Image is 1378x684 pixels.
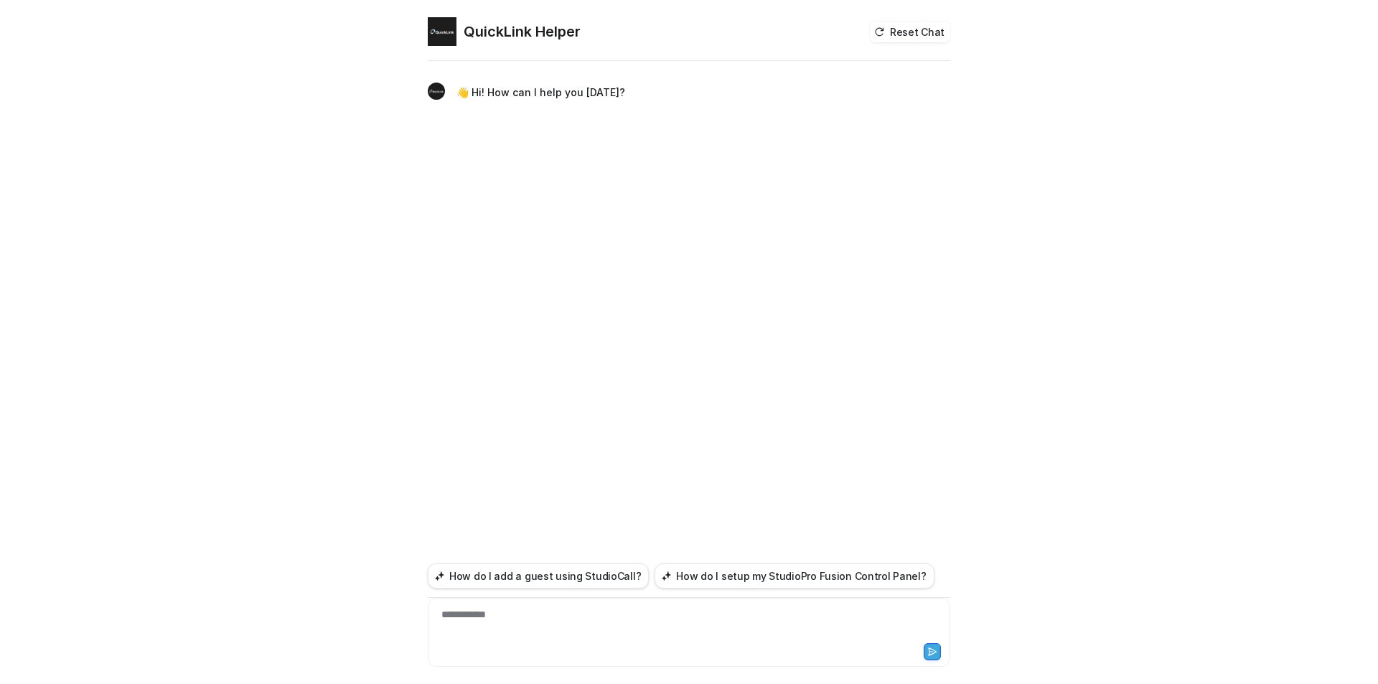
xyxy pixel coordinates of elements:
[428,83,445,100] img: Widget
[428,563,649,589] button: How do I add a guest using StudioCall?
[464,22,581,42] h2: QuickLink Helper
[456,84,625,101] p: 👋 Hi! How can I help you [DATE]?
[870,22,950,42] button: Reset Chat
[428,17,456,46] img: Widget
[655,563,934,589] button: How do I setup my StudioPro Fusion Control Panel?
